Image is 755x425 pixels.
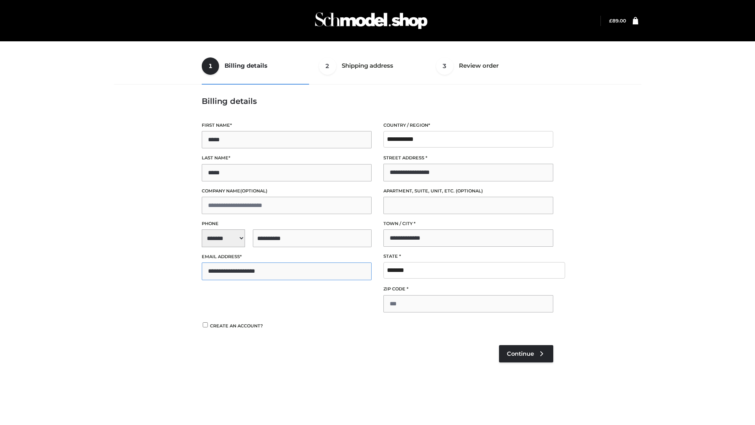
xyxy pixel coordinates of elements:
span: (optional) [240,188,267,194]
label: Apartment, suite, unit, etc. [383,187,553,195]
a: £89.00 [609,18,626,24]
label: Email address [202,253,372,261]
label: Town / City [383,220,553,227]
label: Country / Region [383,122,553,129]
span: Continue [507,350,534,357]
input: Create an account? [202,322,209,327]
label: First name [202,122,372,129]
label: Phone [202,220,372,227]
span: (optional) [456,188,483,194]
label: ZIP Code [383,285,553,293]
img: Schmodel Admin 964 [312,5,430,36]
label: Street address [383,154,553,162]
h3: Billing details [202,96,553,106]
bdi: 89.00 [609,18,626,24]
label: Last name [202,154,372,162]
span: Create an account? [210,323,263,329]
label: Company name [202,187,372,195]
label: State [383,253,553,260]
a: Continue [499,345,553,362]
span: £ [609,18,612,24]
